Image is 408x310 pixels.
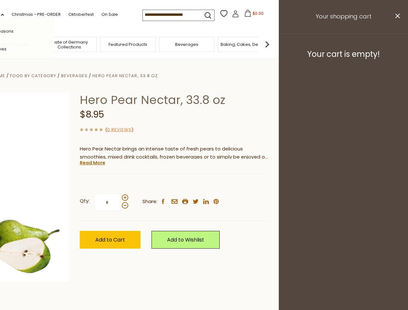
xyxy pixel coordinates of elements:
[80,160,105,166] a: Read More
[221,42,271,47] a: Baking, Cakes, Desserts
[105,127,133,133] span: ( )
[80,197,89,205] strong: Qty:
[287,49,400,59] h3: Your cart is empty!
[94,193,120,211] input: Qty:
[142,198,157,206] span: Share:
[80,231,141,249] button: Add to Cart
[68,11,94,18] a: Oktoberfest
[240,10,268,19] button: $0.00
[80,108,104,121] span: $8.95
[253,11,264,16] span: $0.00
[61,73,88,79] a: Beverages
[261,38,274,51] img: next arrow
[107,127,131,133] a: 0 Reviews
[92,73,158,79] a: Hero Pear Nectar, 33.8 oz
[152,231,220,249] a: Add to Wishlist
[175,42,198,47] a: Beverages
[43,40,95,49] a: Taste of Germany Collections
[10,73,56,79] a: Food By Category
[95,236,125,243] span: Add to Cart
[12,11,61,18] a: Christmas - PRE-ORDER
[101,11,118,18] a: On Sale
[80,93,269,107] h1: Hero Pear Nectar, 33.8 oz
[80,145,269,161] p: Hero Pear Nectar brings an intense taste of fresh pears to delicious smoothies, mixed drink cockt...
[109,42,147,47] a: Featured Products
